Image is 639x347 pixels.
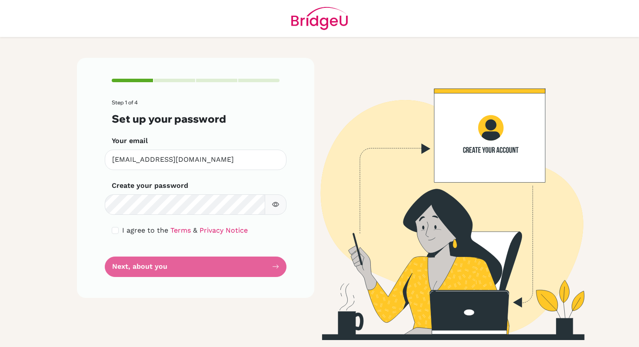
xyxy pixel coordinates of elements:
label: Your email [112,136,148,146]
h3: Set up your password [112,113,280,125]
span: I agree to the [122,226,168,234]
span: Step 1 of 4 [112,99,138,106]
a: Terms [170,226,191,234]
label: Create your password [112,180,188,191]
span: & [193,226,197,234]
a: Privacy Notice [200,226,248,234]
input: Insert your email* [105,150,286,170]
